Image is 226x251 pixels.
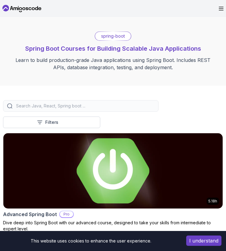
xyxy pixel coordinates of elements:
[3,133,223,232] a: Advanced Spring Boot card5.18hAdvanced Spring BootProDive deep into Spring Boot with our advanced...
[3,117,100,128] button: Filters
[15,103,155,109] input: Search Java, React, Spring boot ...
[101,33,125,39] p: spring-boot
[11,56,215,71] p: Learn to build production-grade Java applications using Spring Boot. Includes REST APIs, database...
[208,199,217,204] p: 5.18h
[3,211,57,218] h2: Advanced Spring Boot
[25,45,201,52] span: Spring Boot Courses for Building Scalable Java Applications
[5,236,177,246] div: This website uses cookies to enhance the user experience.
[219,7,224,11] button: Open Menu
[3,220,223,232] p: Dive deep into Spring Boot with our advanced course, designed to take your skills from intermedia...
[186,236,221,246] button: Accept cookies
[60,211,73,217] p: Pro
[3,133,223,209] img: Advanced Spring Boot card
[45,119,58,125] p: Filters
